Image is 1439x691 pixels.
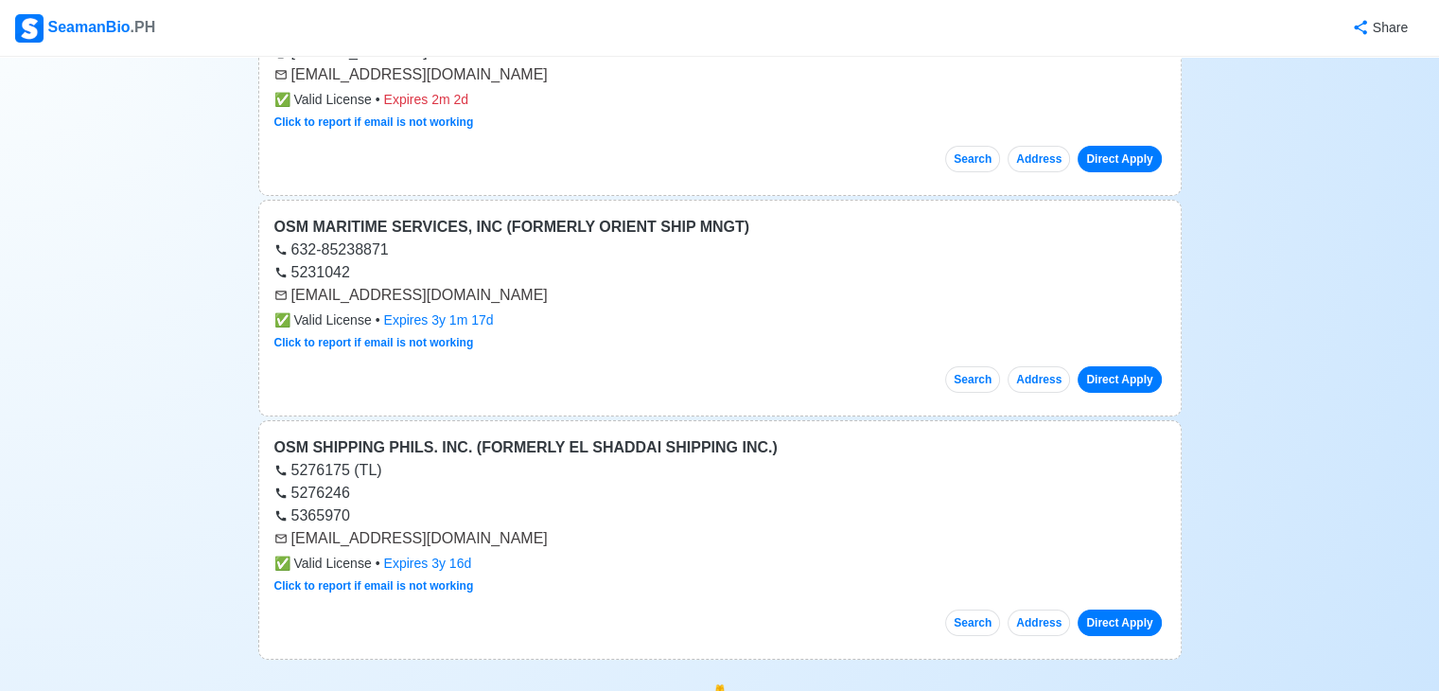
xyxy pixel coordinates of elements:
[274,527,1166,550] div: [EMAIL_ADDRESS][DOMAIN_NAME]
[15,14,44,43] img: Logo
[274,241,389,257] a: 632-85238871
[274,310,372,330] span: Valid License
[384,310,494,330] div: Expires 3y 1m 17d
[274,462,382,478] a: 5276175 (TL)
[15,14,155,43] div: SeamanBio
[274,312,290,328] span: check
[945,610,1000,636] button: Search
[274,264,350,280] a: 5231042
[274,63,1166,86] div: [EMAIL_ADDRESS][DOMAIN_NAME]
[384,90,469,110] div: Expires 2m 2d
[274,554,1166,574] div: •
[1008,610,1070,636] button: Address
[274,44,428,60] a: [PHONE_NUMBER]
[384,554,472,574] div: Expires 3y 16d
[1078,146,1161,172] a: Direct Apply
[131,19,156,35] span: .PH
[274,485,350,501] a: 5276246
[274,216,1166,239] div: OSM MARITIME SERVICES, INC (FORMERLY ORIENT SHIP MNGT)
[274,310,1166,330] div: •
[945,366,1000,393] button: Search
[274,90,372,110] span: Valid License
[274,554,372,574] span: Valid License
[274,556,290,571] span: check
[945,146,1000,172] button: Search
[274,284,1166,307] div: [EMAIL_ADDRESS][DOMAIN_NAME]
[274,579,474,593] a: Click to report if email is not working
[1333,9,1424,46] button: Share
[1008,146,1070,172] button: Address
[274,115,474,129] a: Click to report if email is not working
[1008,366,1070,393] button: Address
[1078,366,1161,393] a: Direct Apply
[274,507,350,523] a: 5365970
[274,90,1166,110] div: •
[274,92,290,107] span: check
[274,336,474,349] a: Click to report if email is not working
[274,436,1166,459] div: OSM SHIPPING PHILS. INC. (FORMERLY EL SHADDAI SHIPPING INC.)
[1078,610,1161,636] a: Direct Apply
